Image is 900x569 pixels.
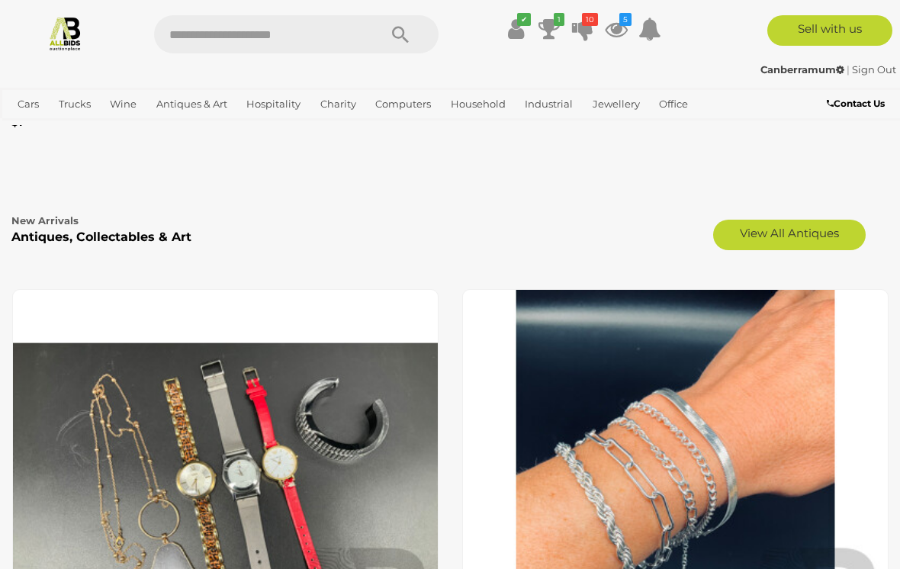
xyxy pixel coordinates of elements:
b: Contact Us [827,98,885,109]
img: Allbids.com.au [47,15,83,51]
a: Trucks [53,92,97,117]
b: Antiques, Collectables & Art [11,230,191,244]
a: Jewellery [587,92,646,117]
button: Search [362,15,439,53]
i: 1 [554,13,564,26]
i: ✔ [517,13,531,26]
b: New Arrivals [11,214,79,227]
a: 10 [571,15,594,43]
a: Canberramum [760,63,847,76]
a: Cars [11,92,45,117]
a: Antiques & Art [150,92,233,117]
i: 10 [582,13,598,26]
a: [GEOGRAPHIC_DATA] [63,117,183,142]
a: Sports [11,117,55,142]
a: Contact Us [827,95,889,112]
a: Office [653,92,694,117]
i: 5 [619,13,632,26]
a: Wine [104,92,143,117]
a: 5 [605,15,628,43]
a: View All Antiques [713,220,866,250]
a: Sign Out [852,63,896,76]
a: ✔ [504,15,527,43]
a: 1 [538,15,561,43]
a: Household [445,92,512,117]
a: Hospitality [240,92,307,117]
span: | [847,63,850,76]
a: Computers [369,92,437,117]
a: Sell with us [767,15,892,46]
strong: Canberramum [760,63,844,76]
a: Industrial [519,92,579,117]
a: Charity [314,92,362,117]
